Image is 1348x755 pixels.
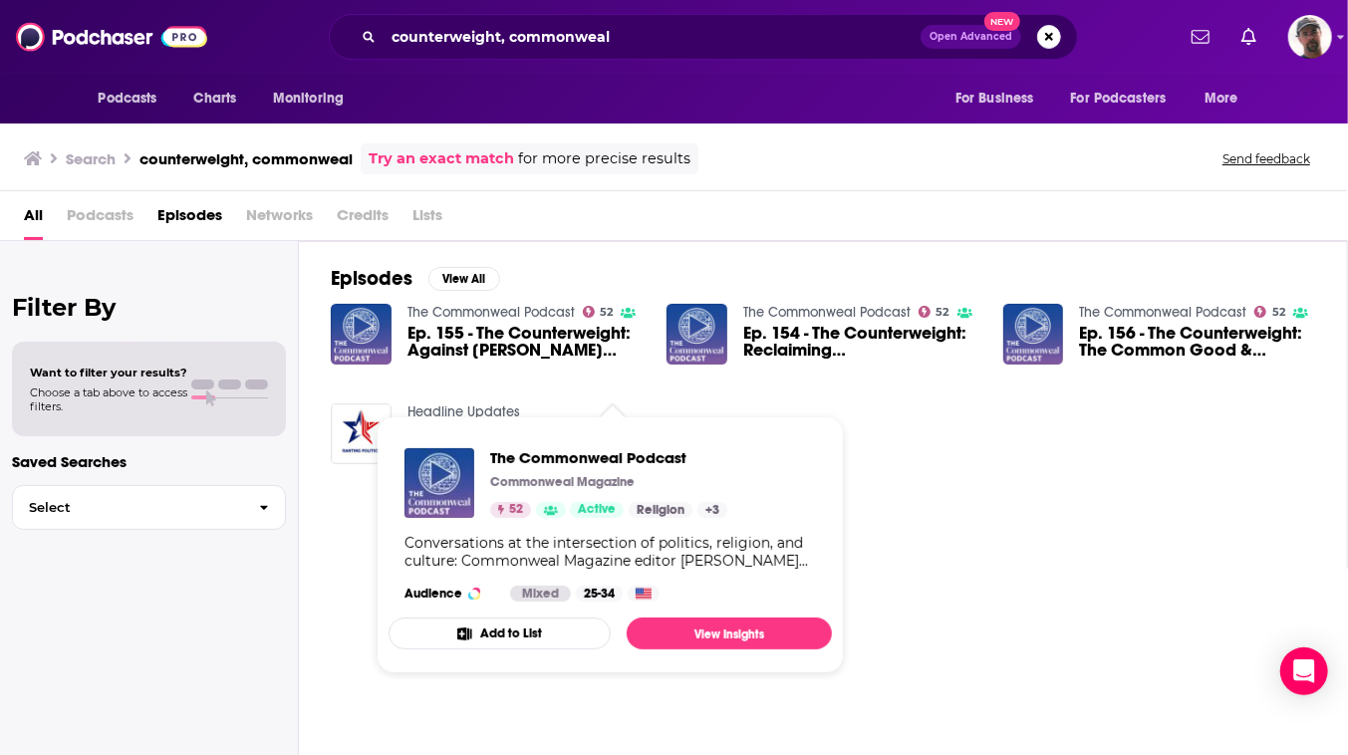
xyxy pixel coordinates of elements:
[157,199,222,240] a: Episodes
[407,403,520,420] a: Headline Updates
[1071,85,1167,113] span: For Podcasters
[407,304,575,321] a: The Commonweal Podcast
[1216,150,1316,167] button: Send feedback
[412,199,442,240] span: Lists
[921,25,1021,49] button: Open AdvancedNew
[12,293,286,322] h2: Filter By
[66,149,116,168] h3: Search
[743,325,979,359] a: Ep. 154 - The Counterweight: Reclaiming Catholic Social Teaching
[404,586,494,602] h3: Audience
[490,502,531,518] a: 52
[1058,80,1196,118] button: open menu
[667,304,727,365] img: Ep. 154 - The Counterweight: Reclaiming Catholic Social Teaching
[583,306,614,318] a: 52
[955,85,1034,113] span: For Business
[181,80,249,118] a: Charts
[1079,304,1246,321] a: The Commonweal Podcast
[194,85,237,113] span: Charts
[942,80,1059,118] button: open menu
[578,500,616,520] span: Active
[1288,15,1332,59] img: User Profile
[1205,85,1238,113] span: More
[1254,306,1285,318] a: 52
[1288,15,1332,59] button: Show profile menu
[984,12,1020,31] span: New
[85,80,183,118] button: open menu
[331,403,392,464] img: U.S. Joining U.K. Commonwealth?, Canadas Carney Calls Election, 23andMe Urgent Warning
[490,474,635,490] p: Commonweal Magazine
[697,502,727,518] a: +3
[509,500,523,520] span: 52
[407,325,644,359] a: Ep. 155 - The Counterweight: Against White Christian Nationalism
[407,325,644,359] span: Ep. 155 - The Counterweight: Against [PERSON_NAME][DEMOGRAPHIC_DATA] Nationalism
[743,325,979,359] span: Ep. 154 - The Counterweight: Reclaiming [DEMOGRAPHIC_DATA] Social Teaching
[30,385,187,413] span: Choose a tab above to access filters.
[16,18,207,56] img: Podchaser - Follow, Share and Rate Podcasts
[404,448,474,518] img: The Commonweal Podcast
[246,199,313,240] span: Networks
[273,85,344,113] span: Monitoring
[24,199,43,240] a: All
[743,304,911,321] a: The Commonweal Podcast
[337,199,389,240] span: Credits
[919,306,949,318] a: 52
[1280,647,1328,695] div: Open Intercom Messenger
[67,199,134,240] span: Podcasts
[12,452,286,471] p: Saved Searches
[600,308,613,317] span: 52
[139,149,353,168] h3: counterweight, commonweal
[570,502,624,518] a: Active
[518,147,690,170] span: for more precise results
[13,501,243,514] span: Select
[384,21,921,53] input: Search podcasts, credits, & more...
[30,366,187,379] span: Want to filter your results?
[331,304,392,365] img: Ep. 155 - The Counterweight: Against White Christian Nationalism
[331,266,412,291] h2: Episodes
[510,586,571,602] div: Mixed
[1272,308,1285,317] span: 52
[576,586,623,602] div: 25-34
[369,147,514,170] a: Try an exact match
[930,32,1012,42] span: Open Advanced
[329,14,1078,60] div: Search podcasts, credits, & more...
[629,502,692,518] a: Religion
[1191,80,1263,118] button: open menu
[12,485,286,530] button: Select
[490,448,727,467] a: The Commonweal Podcast
[259,80,370,118] button: open menu
[389,618,611,649] button: Add to List
[1184,20,1217,54] a: Show notifications dropdown
[627,618,832,649] a: View Insights
[331,266,500,291] a: EpisodesView All
[1233,20,1264,54] a: Show notifications dropdown
[99,85,157,113] span: Podcasts
[404,534,816,570] div: Conversations at the intersection of politics, religion, and culture: Commonweal Magazine editor ...
[428,267,500,291] button: View All
[1079,325,1315,359] a: Ep. 156 - The Counterweight: The Common Good & American Liberalism
[1003,304,1064,365] img: Ep. 156 - The Counterweight: The Common Good & American Liberalism
[1288,15,1332,59] span: Logged in as cjPurdy
[937,308,949,317] span: 52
